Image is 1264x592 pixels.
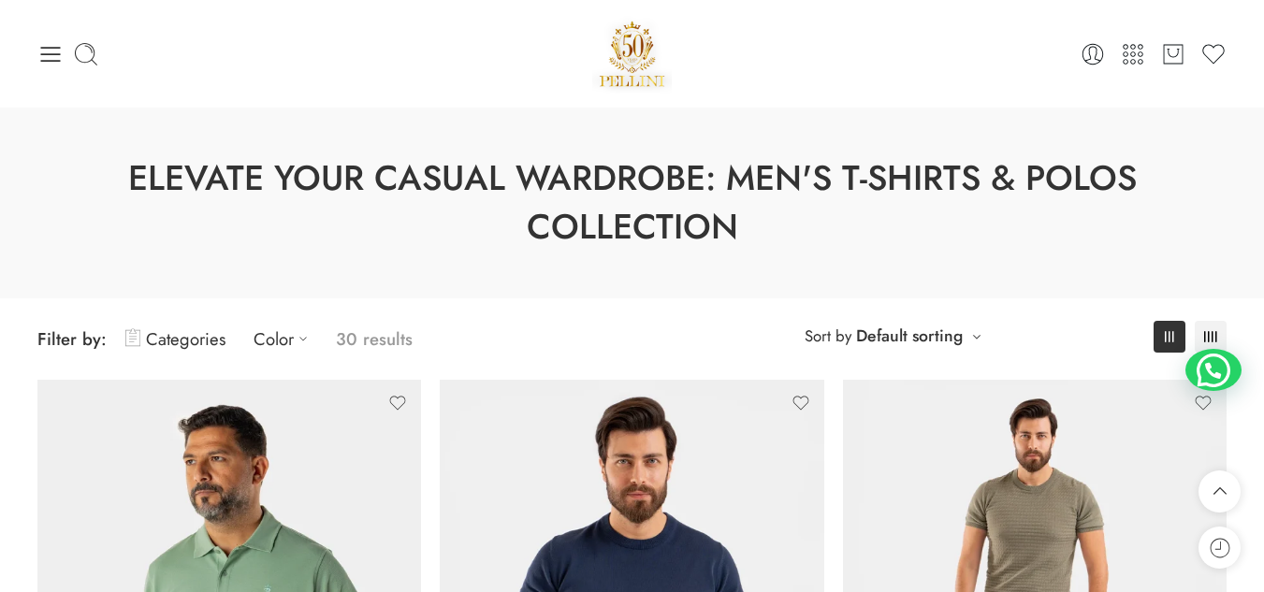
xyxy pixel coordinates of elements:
a: Categories [125,317,225,361]
a: Pellini - [592,14,673,94]
a: Color [254,317,317,361]
a: Login / Register [1080,41,1106,67]
span: Filter by: [37,326,107,352]
a: Cart [1160,41,1186,67]
p: 30 results [336,317,413,361]
a: Default sorting [856,323,963,349]
span: Sort by [805,321,851,352]
h1: Elevate Your Casual Wardrobe: Men's T-Shirts & Polos Collection [47,154,1217,252]
a: Wishlist [1200,41,1227,67]
img: Pellini [592,14,673,94]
